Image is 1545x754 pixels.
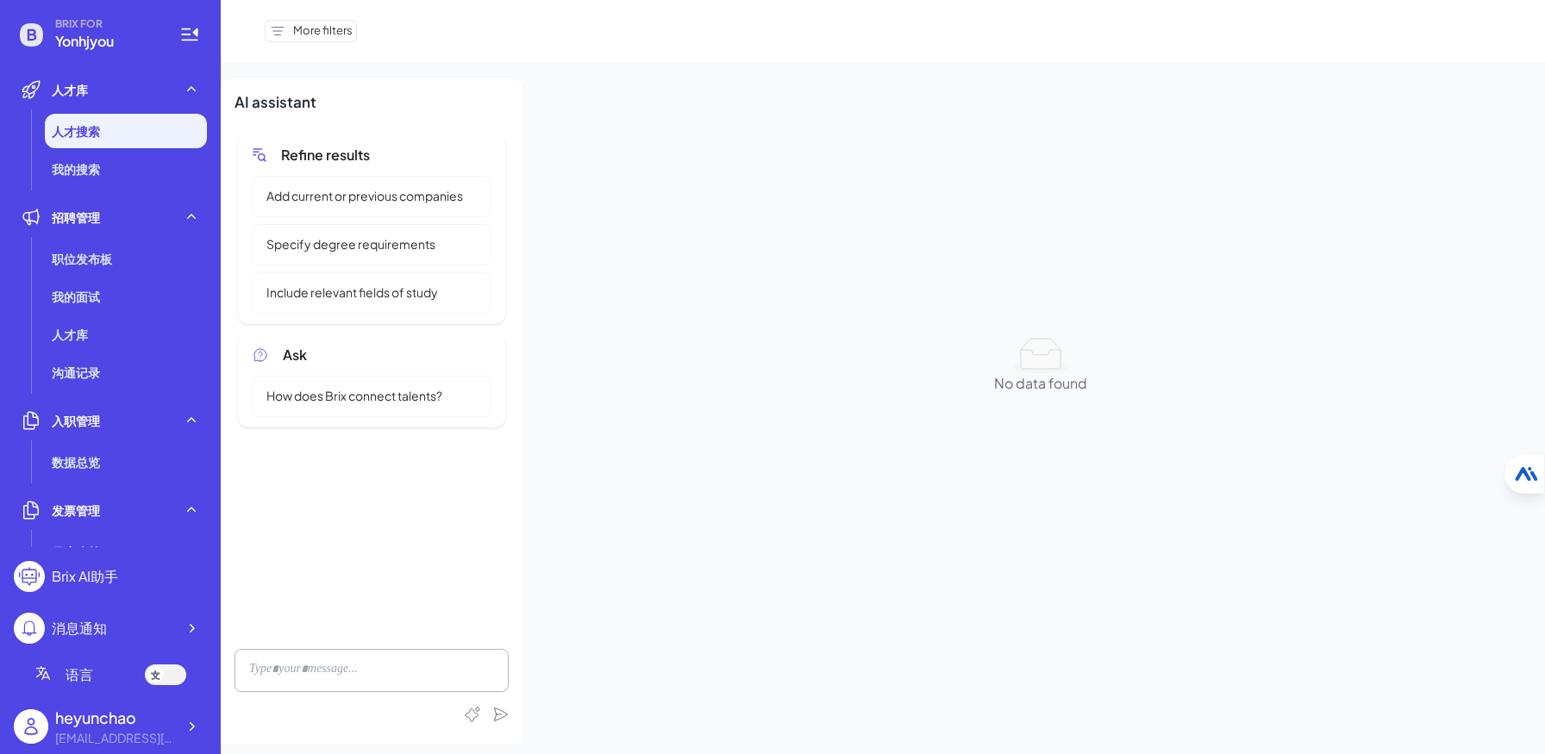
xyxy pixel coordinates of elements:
span: Yonhjyou [55,31,159,52]
span: 月度账单 [52,543,100,560]
span: Ask [283,345,307,365]
span: 我的搜索 [52,160,100,178]
span: 职位发布板 [52,250,112,267]
img: user_logo.png [14,709,48,744]
span: 人才库 [52,326,88,343]
div: Brix AI助手 [52,566,118,587]
span: 人才搜索 [52,122,100,140]
span: 招聘管理 [52,209,100,226]
span: Refine results [281,145,370,165]
span: BRIX FOR [55,17,159,31]
span: 发票管理 [52,502,100,519]
span: 我的面试 [52,288,100,305]
span: How does Brix connect talents? [256,387,453,405]
span: Include relevant fields of study [256,284,448,302]
span: Add current or previous companies [256,187,473,205]
span: 数据总览 [52,453,100,470]
span: 语言 [66,664,93,685]
div: heyunchao [55,706,176,729]
span: 人才库 [52,81,88,98]
div: No data found [994,373,1087,394]
span: 沟通记录 [52,364,100,381]
div: cheivhe@gmail.com [55,729,176,747]
span: Specify degree requirements [256,235,446,253]
span: More filters [293,22,353,40]
div: AI assistant [235,91,509,114]
span: 入职管理 [52,412,100,429]
div: 消息通知 [52,618,107,639]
